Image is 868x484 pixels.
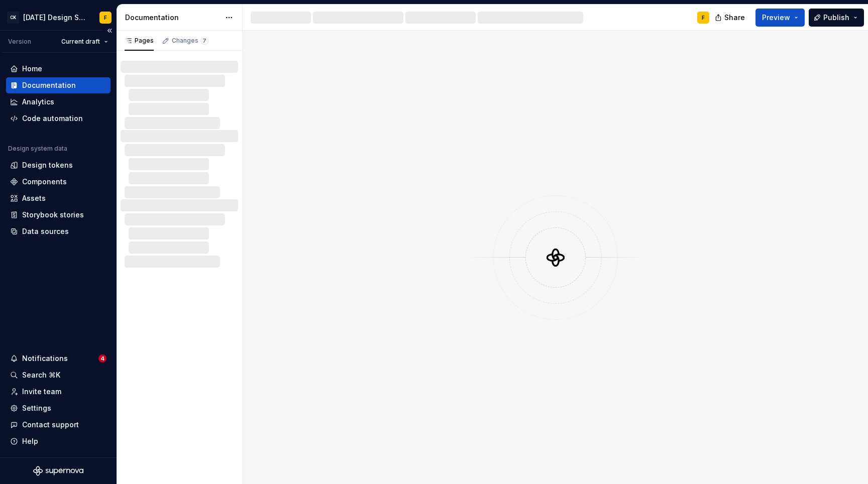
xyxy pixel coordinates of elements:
div: Changes [172,37,208,45]
button: Help [6,433,111,449]
span: 4 [98,354,106,362]
a: Home [6,61,111,77]
div: Contact support [22,420,79,430]
button: Search ⌘K [6,367,111,383]
div: [DATE] Design System [23,13,87,23]
div: Pages [125,37,154,45]
span: Current draft [61,38,100,46]
div: Components [22,177,67,187]
div: Version [8,38,31,46]
a: Storybook stories [6,207,111,223]
div: Notifications [22,353,68,364]
span: Share [724,13,745,23]
div: Storybook stories [22,210,84,220]
div: Search ⌘K [22,370,60,380]
div: Assets [22,193,46,203]
div: Home [22,64,42,74]
div: Documentation [22,80,76,90]
div: F [104,14,107,22]
a: Data sources [6,223,111,239]
div: F [702,14,705,22]
div: Invite team [22,387,61,397]
a: Analytics [6,94,111,110]
button: Current draft [57,35,113,49]
svg: Supernova Logo [33,466,83,476]
div: Code automation [22,113,83,124]
a: Invite team [6,384,111,400]
div: CK [7,12,19,24]
button: Preview [755,9,805,27]
button: Share [710,9,751,27]
div: Help [22,436,38,446]
div: Documentation [125,13,220,23]
button: Publish [809,9,864,27]
div: Settings [22,403,51,413]
a: Design tokens [6,157,111,173]
button: Notifications4 [6,350,111,367]
div: Design tokens [22,160,73,170]
span: Publish [823,13,849,23]
div: Analytics [22,97,54,107]
div: Design system data [8,145,67,153]
button: CK[DATE] Design SystemF [2,7,115,28]
a: Assets [6,190,111,206]
a: Documentation [6,77,111,93]
a: Code automation [6,110,111,127]
button: Contact support [6,417,111,433]
div: Data sources [22,226,69,236]
span: 7 [200,37,208,45]
span: Preview [762,13,790,23]
button: Collapse sidebar [102,24,117,38]
a: Components [6,174,111,190]
a: Settings [6,400,111,416]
